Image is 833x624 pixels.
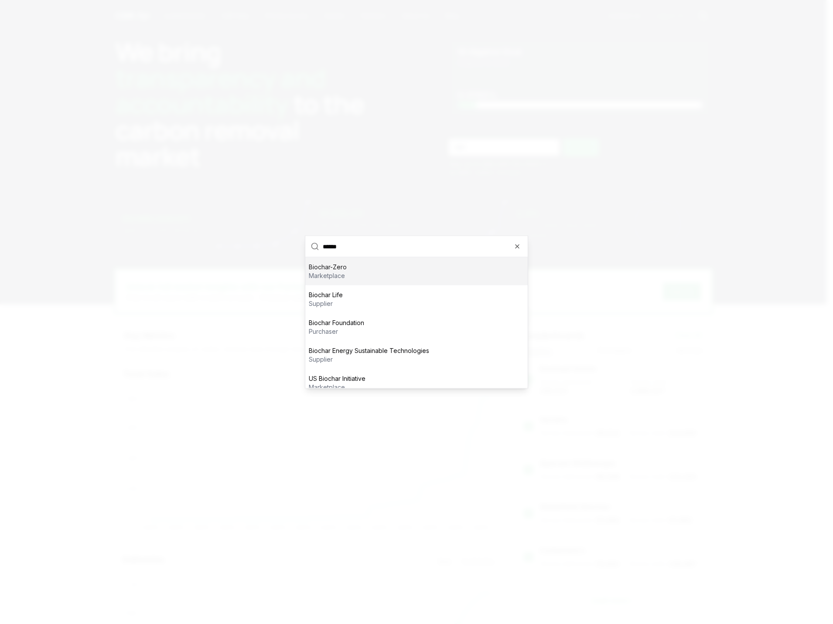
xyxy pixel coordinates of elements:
[309,355,429,364] p: supplier
[309,383,365,392] p: marketplace
[309,291,343,299] p: Biochar Life
[309,319,364,327] p: Biochar Foundation
[309,299,343,308] p: supplier
[309,374,365,383] p: US Biochar Initiative
[309,263,347,271] p: Biochar-Zero
[309,271,347,280] p: marketplace
[309,346,429,355] p: Biochar Energy Sustainable Technologies
[309,327,364,336] p: purchaser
